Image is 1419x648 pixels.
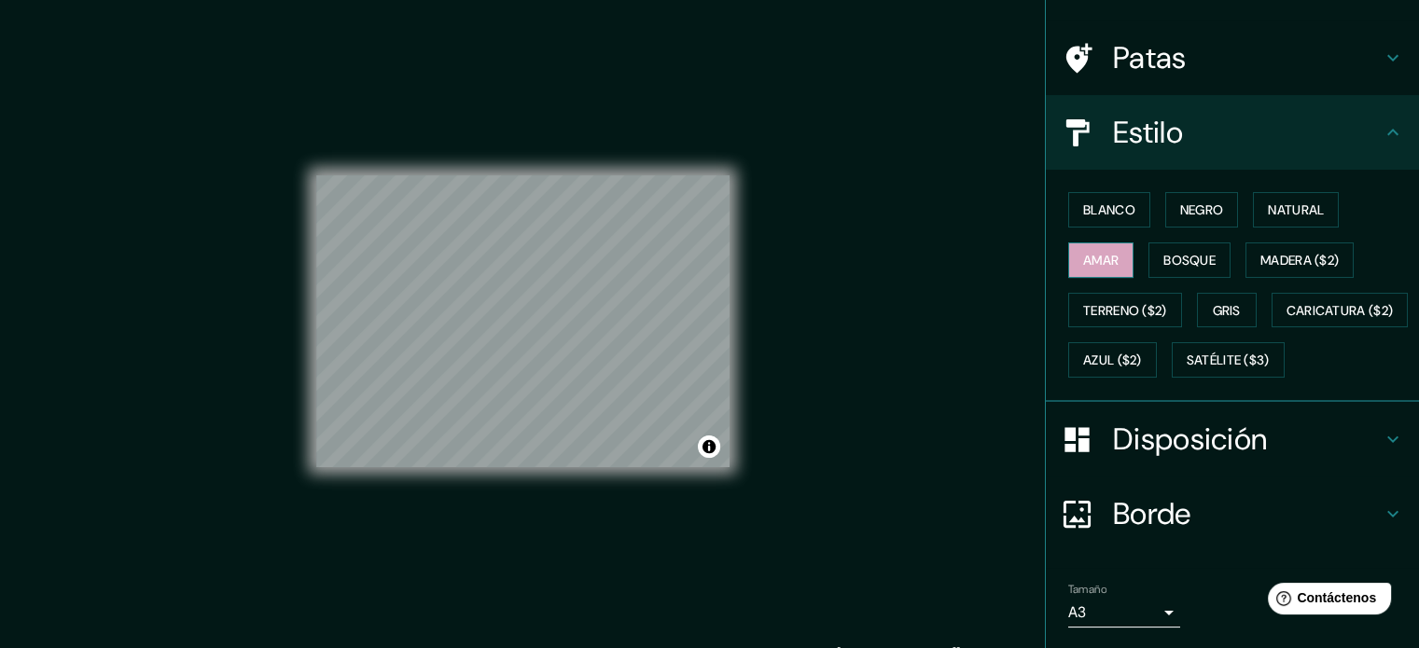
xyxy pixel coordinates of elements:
[1163,252,1216,269] font: Bosque
[1172,342,1285,378] button: Satélite ($3)
[698,435,720,458] button: Activar o desactivar atribución
[1187,352,1270,369] font: Satélite ($3)
[1113,113,1183,152] font: Estilo
[1046,476,1419,551] div: Borde
[1180,201,1224,218] font: Negro
[316,175,730,467] canvas: Mapa
[1068,242,1134,278] button: Amar
[1260,252,1339,269] font: Madera ($2)
[1113,494,1191,533] font: Borde
[1046,95,1419,170] div: Estilo
[1068,602,1086,622] font: A3
[1046,21,1419,95] div: Patas
[1113,38,1187,77] font: Patas
[1068,342,1157,378] button: Azul ($2)
[1245,242,1354,278] button: Madera ($2)
[1148,242,1231,278] button: Bosque
[1272,293,1409,328] button: Caricatura ($2)
[1253,575,1398,627] iframe: Lanzador de widgets de ayuda
[1213,302,1241,319] font: Gris
[1083,302,1167,319] font: Terreno ($2)
[1113,420,1267,459] font: Disposición
[1068,192,1150,227] button: Blanco
[1287,302,1394,319] font: Caricatura ($2)
[1083,201,1135,218] font: Blanco
[1068,582,1106,597] font: Tamaño
[1046,402,1419,476] div: Disposición
[1253,192,1339,227] button: Natural
[1268,201,1324,218] font: Natural
[1165,192,1239,227] button: Negro
[1083,252,1119,269] font: Amar
[1068,293,1182,328] button: Terreno ($2)
[1083,352,1142,369] font: Azul ($2)
[1197,293,1257,328] button: Gris
[1068,598,1180,627] div: A3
